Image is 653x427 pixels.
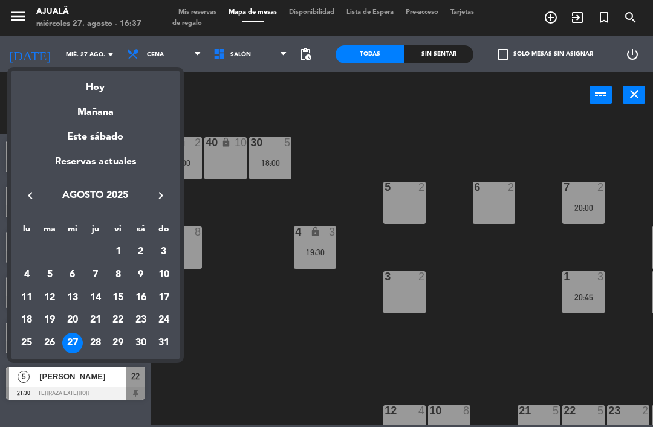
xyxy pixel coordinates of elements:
[131,333,151,353] div: 30
[129,309,152,332] td: 23 de agosto de 2025
[131,287,151,308] div: 16
[62,265,83,285] div: 6
[11,71,180,95] div: Hoy
[152,263,175,286] td: 10 de agosto de 2025
[39,287,60,308] div: 12
[16,333,37,353] div: 25
[154,333,174,353] div: 31
[61,263,84,286] td: 6 de agosto de 2025
[106,222,129,241] th: viernes
[61,222,84,241] th: miércoles
[16,265,37,285] div: 4
[152,309,175,332] td: 24 de agosto de 2025
[85,333,106,353] div: 28
[84,332,107,355] td: 28 de agosto de 2025
[129,332,152,355] td: 30 de agosto de 2025
[154,265,174,285] div: 10
[108,242,128,262] div: 1
[16,310,37,330] div: 18
[16,309,39,332] td: 18 de agosto de 2025
[152,286,175,309] td: 17 de agosto de 2025
[106,263,129,286] td: 8 de agosto de 2025
[108,287,128,308] div: 15
[131,242,151,262] div: 2
[38,309,61,332] td: 19 de agosto de 2025
[84,222,107,241] th: jueves
[16,287,37,308] div: 11
[85,287,106,308] div: 14
[38,263,61,286] td: 5 de agosto de 2025
[131,310,151,330] div: 23
[11,120,180,154] div: Este sábado
[39,265,60,285] div: 5
[108,333,128,353] div: 29
[38,332,61,355] td: 26 de agosto de 2025
[62,287,83,308] div: 13
[16,286,39,309] td: 11 de agosto de 2025
[152,240,175,263] td: 3 de agosto de 2025
[106,240,129,263] td: 1 de agosto de 2025
[84,286,107,309] td: 14 de agosto de 2025
[154,188,168,203] i: keyboard_arrow_right
[61,332,84,355] td: 27 de agosto de 2025
[129,240,152,263] td: 2 de agosto de 2025
[16,263,39,286] td: 4 de agosto de 2025
[16,332,39,355] td: 25 de agosto de 2025
[62,333,83,353] div: 27
[129,222,152,241] th: sábado
[150,188,172,204] button: keyboard_arrow_right
[19,188,41,204] button: keyboard_arrow_left
[129,263,152,286] td: 9 de agosto de 2025
[85,265,106,285] div: 7
[38,286,61,309] td: 12 de agosto de 2025
[106,286,129,309] td: 15 de agosto de 2025
[84,309,107,332] td: 21 de agosto de 2025
[108,310,128,330] div: 22
[129,286,152,309] td: 16 de agosto de 2025
[108,265,128,285] div: 8
[16,222,39,241] th: lunes
[106,332,129,355] td: 29 de agosto de 2025
[38,222,61,241] th: martes
[41,188,150,204] span: agosto 2025
[152,222,175,241] th: domingo
[152,332,175,355] td: 31 de agosto de 2025
[154,242,174,262] div: 3
[39,333,60,353] div: 26
[85,310,106,330] div: 21
[154,287,174,308] div: 17
[23,188,37,203] i: keyboard_arrow_left
[131,265,151,285] div: 9
[62,310,83,330] div: 20
[154,310,174,330] div: 24
[106,309,129,332] td: 22 de agosto de 2025
[16,240,107,263] td: AGO.
[39,310,60,330] div: 19
[11,95,180,120] div: Mañana
[61,309,84,332] td: 20 de agosto de 2025
[84,263,107,286] td: 7 de agosto de 2025
[11,154,180,179] div: Reservas actuales
[61,286,84,309] td: 13 de agosto de 2025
